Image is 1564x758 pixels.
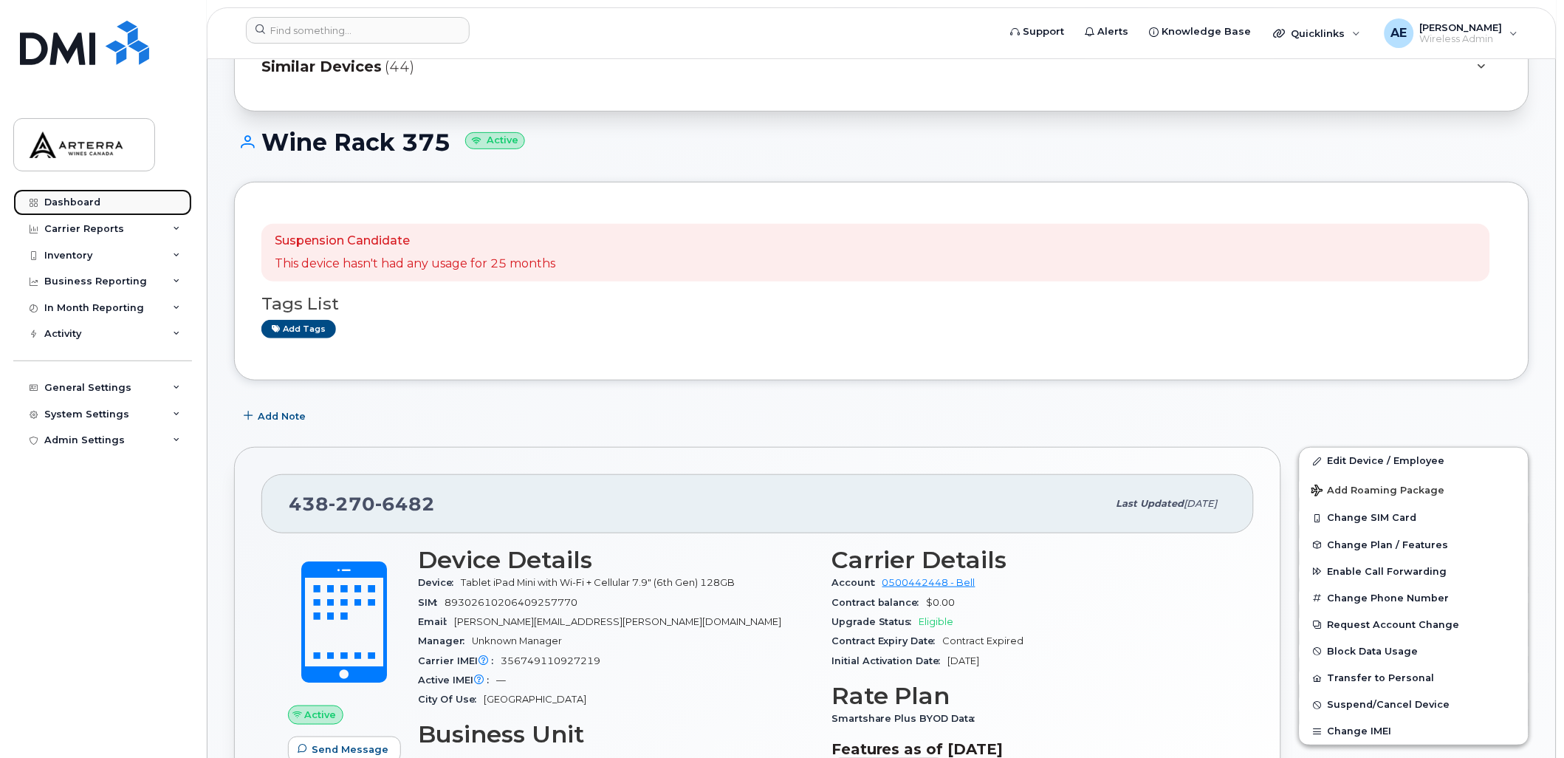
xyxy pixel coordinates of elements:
h3: Features as of [DATE] [831,740,1227,758]
p: Suspension Candidate [275,233,555,250]
span: Last updated [1117,498,1184,509]
span: Active IMEI [418,675,496,686]
button: Request Account Change [1300,612,1529,638]
span: [DATE] [948,655,980,666]
span: Similar Devices [261,56,382,78]
span: Eligible [919,616,954,627]
span: [DATE] [1184,498,1218,509]
span: 438 [289,493,435,515]
h3: Business Unit [418,721,814,748]
button: Change Plan / Features [1300,532,1529,559]
span: Contract balance [831,597,927,608]
span: Account [831,577,882,588]
button: Transfer to Personal [1300,665,1529,692]
span: Send Message [312,742,388,757]
span: Support [1023,24,1065,39]
span: Manager [418,635,472,646]
span: Add Roaming Package [1311,485,1445,499]
span: Active [305,708,337,722]
button: Change Phone Number [1300,585,1529,612]
span: Email [418,616,454,627]
h3: Rate Plan [831,683,1227,709]
h3: Carrier Details [831,547,1227,573]
span: Device [418,577,461,588]
button: Change IMEI [1300,718,1529,745]
span: Enable Call Forwarding [1328,566,1447,577]
span: Contract Expired [943,635,1024,646]
span: Wireless Admin [1420,33,1503,45]
span: 89302610206409257770 [445,597,577,608]
a: 0500442448 - Bell [882,577,975,588]
span: — [496,675,506,686]
span: [PERSON_NAME][EMAIL_ADDRESS][PERSON_NAME][DOMAIN_NAME] [454,616,781,627]
span: Initial Activation Date [831,655,948,666]
span: Smartshare Plus BYOD Data [831,713,983,724]
span: Unknown Manager [472,635,562,646]
span: Add Note [258,409,306,423]
button: Suspend/Cancel Device [1300,692,1529,718]
span: Carrier IMEI [418,655,501,666]
span: Alerts [1098,24,1129,39]
button: Enable Call Forwarding [1300,559,1529,585]
span: Tablet iPad Mini with Wi-Fi + Cellular 7.9" (6th Gen) 128GB [461,577,735,588]
span: 356749110927219 [501,655,600,666]
button: Add Roaming Package [1300,474,1529,505]
span: SIM [418,597,445,608]
span: Contract Expiry Date [831,635,943,646]
span: AE [1391,24,1407,42]
span: Quicklinks [1292,27,1345,39]
a: Knowledge Base [1139,17,1262,47]
span: 270 [329,493,375,515]
span: Change Plan / Features [1328,539,1449,550]
button: Block Data Usage [1300,638,1529,665]
div: Quicklinks [1263,18,1371,48]
span: Upgrade Status [831,616,919,627]
span: [PERSON_NAME] [1420,21,1503,33]
a: Edit Device / Employee [1300,448,1529,474]
h3: Tags List [261,295,1502,313]
span: 6482 [375,493,435,515]
h1: Wine Rack 375 [234,129,1529,155]
div: Alexander Erofeev [1374,18,1529,48]
a: Support [1001,17,1075,47]
a: Add tags [261,320,336,338]
span: Knowledge Base [1162,24,1252,39]
small: Active [465,132,525,149]
a: Alerts [1075,17,1139,47]
span: City Of Use [418,694,484,705]
span: [GEOGRAPHIC_DATA] [484,694,586,705]
span: Suspend/Cancel Device [1328,700,1450,711]
button: Add Note [234,403,318,429]
p: This device hasn't had any usage for 25 months [275,256,555,273]
input: Find something... [246,17,470,44]
span: (44) [385,56,414,78]
button: Change SIM Card [1300,505,1529,531]
h3: Device Details [418,547,814,573]
span: $0.00 [927,597,956,608]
